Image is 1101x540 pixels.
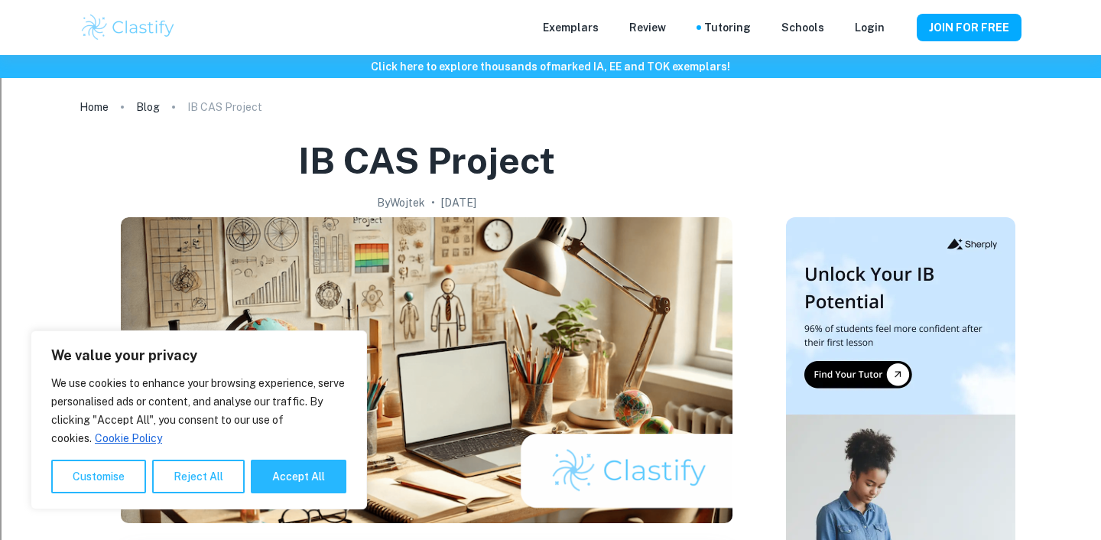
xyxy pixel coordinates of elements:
[855,19,885,36] a: Login
[31,330,367,509] div: We value your privacy
[897,24,905,31] button: Help and Feedback
[781,19,824,36] a: Schools
[251,460,346,493] button: Accept All
[152,460,245,493] button: Reject All
[94,431,163,445] a: Cookie Policy
[51,374,346,447] p: We use cookies to enhance your browsing experience, serve personalised ads or content, and analys...
[629,19,666,36] p: Review
[3,58,1098,75] h6: Click here to explore thousands of marked IA, EE and TOK exemplars !
[51,460,146,493] button: Customise
[80,12,177,43] img: Clastify logo
[51,346,346,365] p: We value your privacy
[917,14,1021,41] button: JOIN FOR FREE
[704,19,751,36] a: Tutoring
[543,19,599,36] p: Exemplars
